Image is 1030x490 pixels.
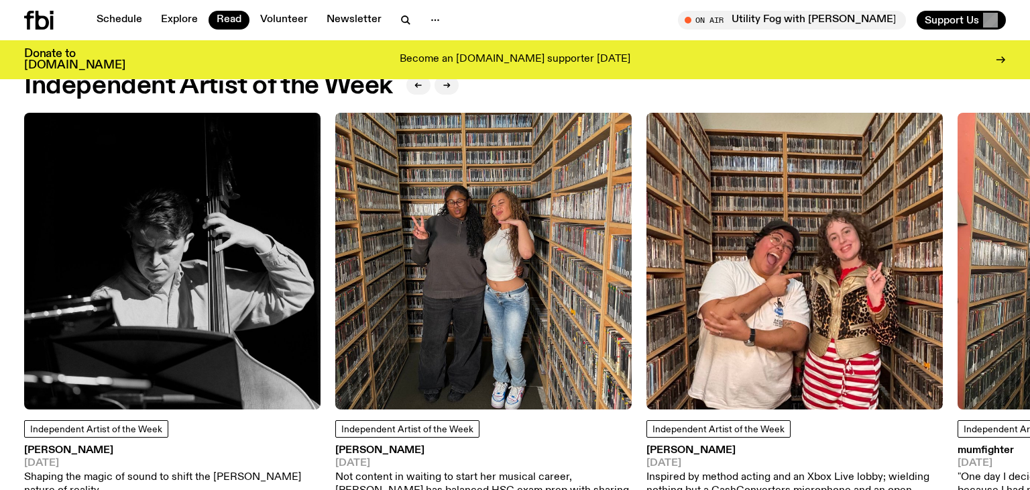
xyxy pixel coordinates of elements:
[646,113,943,409] img: Diana and Freddy posing in the music library. Diana is pointing at Freddy, who is posing with a p...
[24,446,321,456] h3: [PERSON_NAME]
[646,458,943,469] span: [DATE]
[24,48,125,71] h3: Donate to [DOMAIN_NAME]
[693,15,899,25] span: Tune in live
[30,425,162,434] span: Independent Artist of the Week
[209,11,249,30] a: Read
[252,11,316,30] a: Volunteer
[646,446,943,456] h3: [PERSON_NAME]
[319,11,390,30] a: Newsletter
[646,420,791,438] a: Independent Artist of the Week
[335,420,479,438] a: Independent Artist of the Week
[89,11,150,30] a: Schedule
[24,113,321,409] img: Black and white photo of musician Jacques Emery playing his double bass reading sheet music.
[341,425,473,434] span: Independent Artist of the Week
[24,420,168,438] a: Independent Artist of the Week
[652,425,785,434] span: Independent Artist of the Week
[678,11,906,30] button: On AirUtility Fog with [PERSON_NAME]
[925,14,979,26] span: Support Us
[24,458,321,469] span: [DATE]
[24,74,393,98] h2: Independent Artist of the Week
[400,54,630,66] p: Become an [DOMAIN_NAME] supporter [DATE]
[335,446,632,456] h3: [PERSON_NAME]
[335,458,632,469] span: [DATE]
[917,11,1006,30] button: Support Us
[153,11,206,30] a: Explore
